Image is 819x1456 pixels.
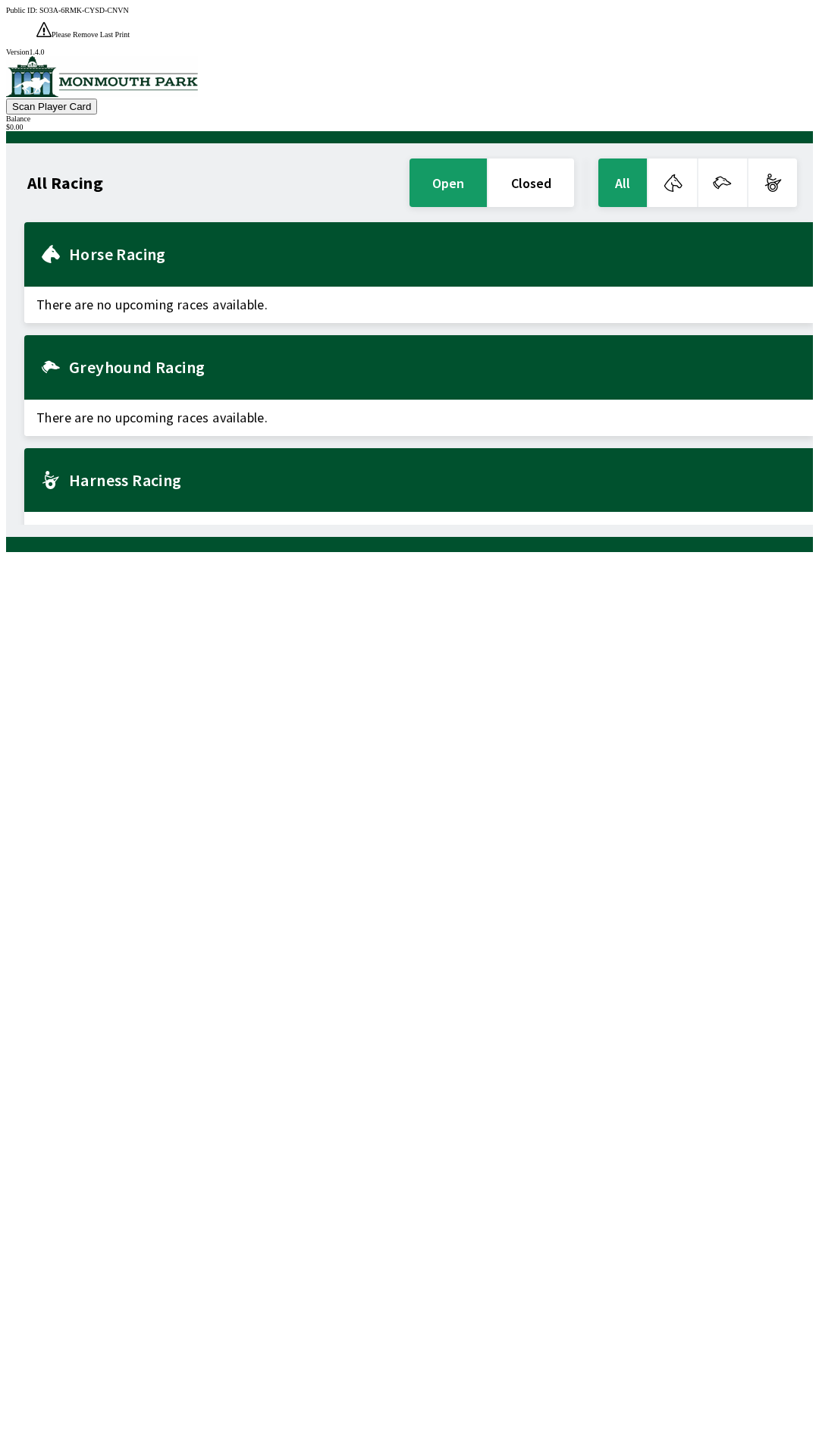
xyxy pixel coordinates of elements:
[69,248,801,260] h2: Horse Racing
[24,287,813,323] span: There are no upcoming races available.
[488,158,574,207] button: closed
[52,30,130,39] span: Please Remove Last Print
[24,512,813,548] span: There are no upcoming races available.
[69,474,801,486] h2: Harness Racing
[6,6,813,14] div: Public ID:
[6,115,813,123] div: Balance
[27,177,103,189] h1: All Racing
[69,361,801,373] h2: Greyhound Racing
[6,123,813,131] div: $ 0.00
[598,158,647,207] button: All
[409,158,487,207] button: open
[6,99,97,115] button: Scan Player Card
[39,6,129,14] span: SO3A-6RMK-CYSD-CNVN
[6,56,198,97] img: venue logo
[24,400,813,436] span: There are no upcoming races available.
[6,48,813,56] div: Version 1.4.0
